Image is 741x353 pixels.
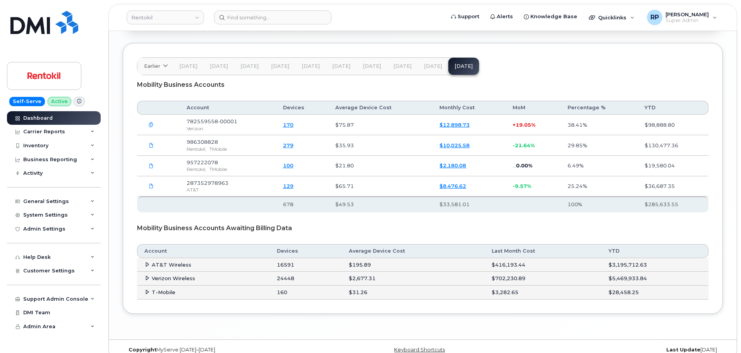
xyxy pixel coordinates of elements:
a: $8,476.62 [439,183,466,189]
th: Account [180,101,276,115]
div: Mobility Business Accounts Awaiting Billing Data [137,219,708,238]
th: $285,633.55 [638,196,708,212]
div: Quicklinks [583,10,640,25]
th: Percentage % [561,101,638,115]
td: $65.71 [328,176,432,197]
a: $10,025.58 [439,142,470,148]
span: [PERSON_NAME] [666,11,709,17]
span: RP [650,13,659,22]
span: AT&T Wireless [152,262,191,268]
input: Find something... [214,10,331,24]
a: Rentokil [127,10,204,24]
td: 160 [270,286,342,300]
td: $28,458.25 [602,286,708,300]
td: $416,193.44 [485,258,602,272]
span: AT&T [187,187,199,193]
th: Last Month Cost [485,244,602,258]
th: YTD [602,244,708,258]
a: Earlier [137,58,173,75]
span: 287352978963 [187,180,228,186]
td: $195.89 [342,258,485,272]
span: [DATE] [271,63,289,69]
span: Quicklinks [598,14,626,21]
th: Devices [270,244,342,258]
iframe: Messenger Launcher [707,319,735,347]
div: [DATE] [523,347,723,353]
a: rawdataoutput_03673402_20250904_v1106_1758083111000.csv [144,179,159,193]
div: Ryan Partack [642,10,722,25]
span: Alerts [497,13,513,21]
span: 782559558-00001 [187,118,237,124]
td: $21.80 [328,156,432,176]
td: 16591 [270,258,342,272]
span: Rentokil, [187,166,206,172]
a: 170 [283,122,293,128]
a: Support [446,9,485,24]
a: $2,180.08 [439,162,466,169]
span: [DATE] [240,63,259,69]
span: + [513,122,516,128]
span: 19.05% [516,122,535,128]
td: $3,282.65 [485,286,602,300]
td: $36,687.35 [638,176,708,197]
span: 957222078 [187,159,218,165]
th: $49.53 [328,196,432,212]
span: [DATE] [302,63,320,69]
th: 100% [561,196,638,212]
a: Knowledge Base [518,9,583,24]
td: $130,477.36 [638,135,708,156]
a: Alerts [485,9,518,24]
td: $35.93 [328,135,432,156]
div: Mobility Business Accounts [137,75,708,95]
span: 0.00% [516,162,532,169]
th: YTD [638,101,708,115]
span: Knowledge Base [530,13,577,21]
span: Super Admin [666,17,709,24]
th: Account [137,244,270,258]
span: [DATE] [332,63,350,69]
td: 6.49% [561,156,638,176]
td: 24448 [270,272,342,286]
span: Support [458,13,479,21]
th: Average Device Cost [328,101,432,115]
span: [DATE] [179,63,197,69]
span: T-Mobile [152,289,175,295]
td: 38.41% [561,115,638,135]
a: RTK.986308828.statement-DETAIL-Aug02-Sep012025.pdf [144,138,159,152]
span: -21.64% [513,142,535,148]
td: 25.24% [561,176,638,197]
a: 129 [283,183,293,189]
td: $75.87 [328,115,432,135]
th: Devices [276,101,328,115]
td: $19,580.04 [638,156,708,176]
span: Verizon [187,126,203,131]
span: TMobile [209,166,227,172]
th: MoM [506,101,560,115]
th: Average Device Cost [342,244,485,258]
a: 100 [283,162,293,169]
span: ... [513,162,516,169]
th: Monthly Cost [432,101,506,115]
span: [DATE] [363,63,381,69]
strong: Last Update [666,347,700,353]
span: 986308828 [187,139,218,145]
span: -9.57% [513,183,531,189]
a: 279 [283,142,293,148]
td: $702,230.89 [485,272,602,286]
span: TMobile [209,146,227,152]
span: Earlier [144,62,160,70]
a: $12,898.73 [439,122,470,128]
div: MyServe [DATE]–[DATE] [123,347,323,353]
td: $5,469,933.84 [602,272,708,286]
a: Keyboard Shortcuts [394,347,445,353]
td: $31.26 [342,286,485,300]
span: Verizon Wireless [152,275,195,281]
td: 29.85% [561,135,638,156]
td: $98,888.80 [638,115,708,135]
th: $33,581.01 [432,196,506,212]
td: $2,677.31 [342,272,485,286]
th: 678 [276,196,328,212]
span: [DATE] [424,63,442,69]
td: $3,195,712.63 [602,258,708,272]
strong: Copyright [129,347,156,353]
